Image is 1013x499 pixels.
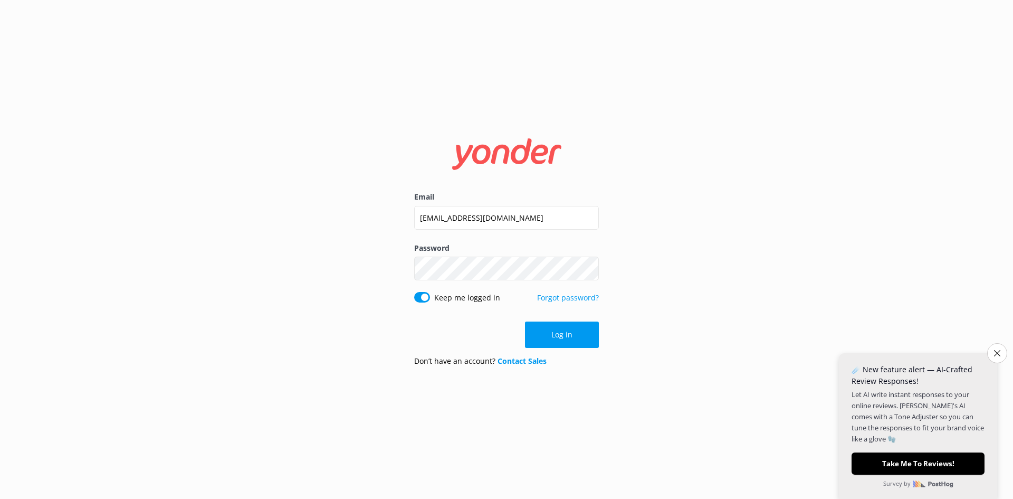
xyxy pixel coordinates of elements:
[434,292,500,304] label: Keep me logged in
[414,242,599,254] label: Password
[578,258,599,279] button: Show password
[414,355,547,367] p: Don’t have an account?
[537,293,599,303] a: Forgot password?
[414,206,599,230] input: user@emailaddress.com
[414,191,599,203] label: Email
[498,356,547,366] a: Contact Sales
[525,322,599,348] button: Log in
